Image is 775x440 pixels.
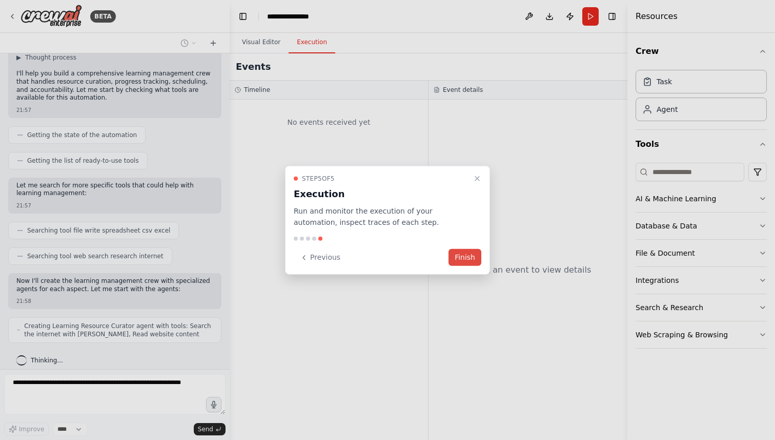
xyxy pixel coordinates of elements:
span: Step 5 of 5 [302,174,335,182]
button: Previous [294,249,346,266]
button: Close walkthrough [471,172,483,184]
button: Hide left sidebar [236,9,250,24]
p: Run and monitor the execution of your automation, inspect traces of each step. [294,205,469,228]
button: Finish [448,249,481,266]
h3: Execution [294,186,469,201]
